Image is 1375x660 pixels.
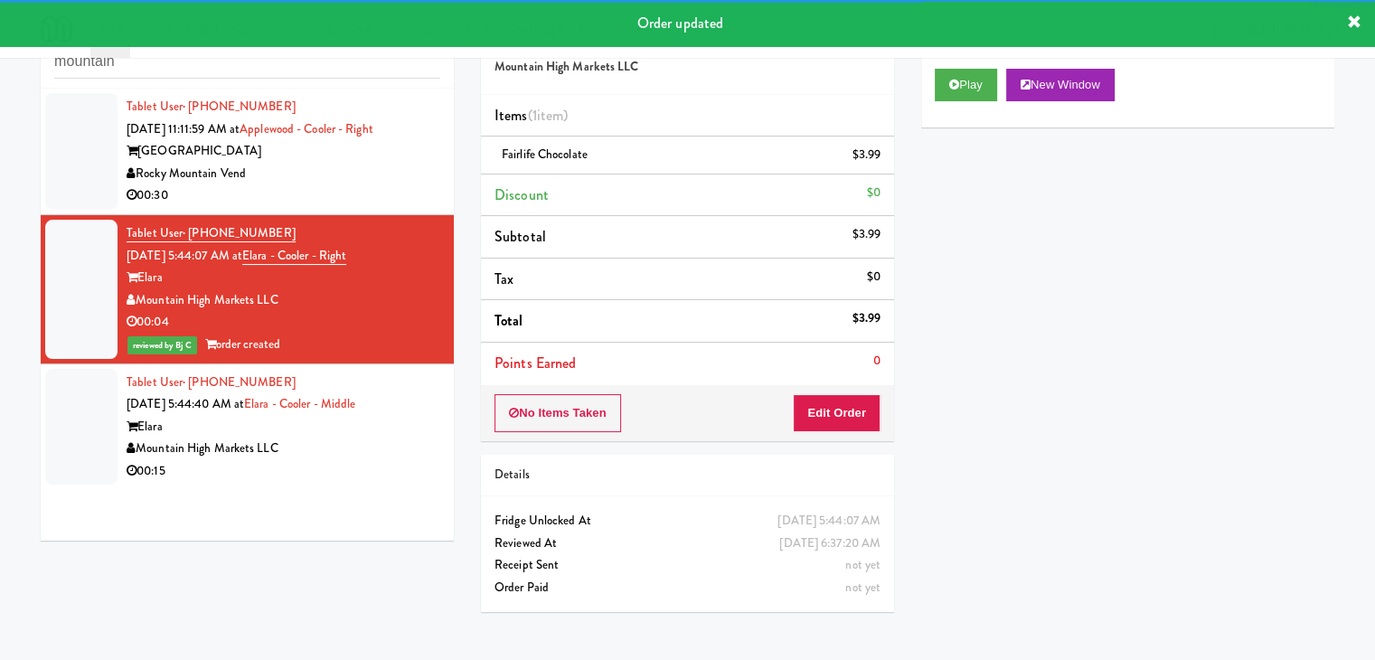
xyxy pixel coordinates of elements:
[41,215,454,364] li: Tablet User· [PHONE_NUMBER][DATE] 5:44:07 AM atElara - Cooler - RightElaraMountain High Markets L...
[127,140,440,163] div: [GEOGRAPHIC_DATA]
[127,311,440,334] div: 00:04
[127,395,244,412] span: [DATE] 5:44:40 AM at
[183,373,296,391] span: · [PHONE_NUMBER]
[867,266,881,288] div: $0
[873,350,881,372] div: 0
[494,464,881,486] div: Details
[528,105,569,126] span: (1 )
[240,120,373,137] a: Applewood - Cooler - Right
[494,184,549,205] span: Discount
[127,373,296,391] a: Tablet User· [PHONE_NUMBER]
[127,120,240,137] span: [DATE] 11:11:59 AM at
[494,310,523,331] span: Total
[867,182,881,204] div: $0
[41,89,454,215] li: Tablet User· [PHONE_NUMBER][DATE] 11:11:59 AM atApplewood - Cooler - Right[GEOGRAPHIC_DATA]Rocky ...
[852,307,881,330] div: $3.99
[845,556,881,573] span: not yet
[779,533,881,555] div: [DATE] 6:37:20 AM
[127,98,296,115] a: Tablet User· [PHONE_NUMBER]
[494,577,881,599] div: Order Paid
[127,289,440,312] div: Mountain High Markets LLC
[494,353,576,373] span: Points Earned
[127,336,197,354] span: reviewed by Bj C
[494,394,621,432] button: No Items Taken
[127,438,440,460] div: Mountain High Markets LLC
[852,144,881,166] div: $3.99
[494,226,546,247] span: Subtotal
[242,247,346,265] a: Elara - Cooler - Right
[41,364,454,490] li: Tablet User· [PHONE_NUMBER][DATE] 5:44:40 AM atElara - Cooler - MiddleElaraMountain High Markets ...
[845,579,881,596] span: not yet
[183,98,296,115] span: · [PHONE_NUMBER]
[1006,69,1115,101] button: New Window
[852,223,881,246] div: $3.99
[127,416,440,438] div: Elara
[793,394,881,432] button: Edit Order
[494,269,513,289] span: Tax
[183,224,296,241] span: · [PHONE_NUMBER]
[777,510,881,533] div: [DATE] 5:44:07 AM
[637,13,723,33] span: Order updated
[127,163,440,185] div: Rocky Mountain Vend
[54,45,440,79] input: Search vision orders
[494,105,568,126] span: Items
[127,267,440,289] div: Elara
[127,224,296,242] a: Tablet User· [PHONE_NUMBER]
[127,184,440,207] div: 00:30
[502,146,588,163] span: Fairlife Chocolate
[537,105,563,126] ng-pluralize: item
[494,554,881,577] div: Receipt Sent
[935,69,997,101] button: Play
[494,533,881,555] div: Reviewed At
[244,395,355,412] a: Elara - Cooler - Middle
[494,61,881,74] h5: Mountain High Markets LLC
[127,460,440,483] div: 00:15
[494,510,881,533] div: Fridge Unlocked At
[127,247,242,264] span: [DATE] 5:44:07 AM at
[205,335,280,353] span: order created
